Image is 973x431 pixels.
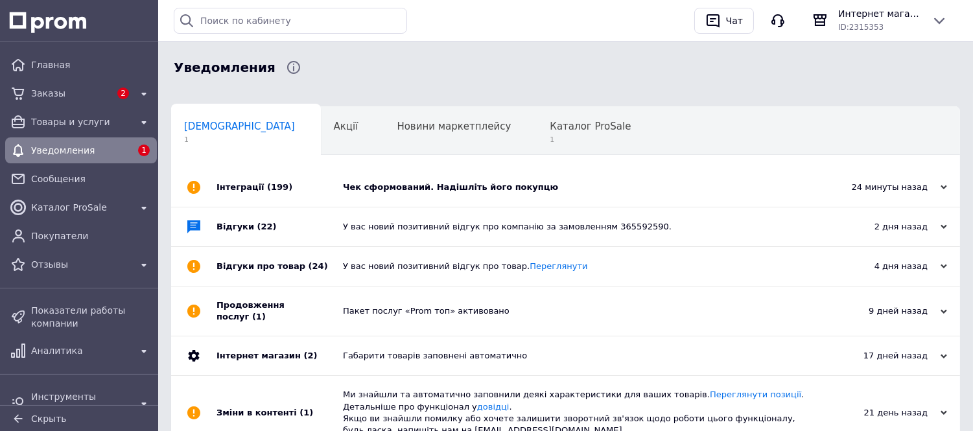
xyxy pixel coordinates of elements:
span: (24) [309,261,328,271]
span: 1 [138,145,150,156]
span: Каталог ProSale [550,121,631,132]
span: 1 [550,135,631,145]
span: Каталог ProSale [31,201,131,214]
span: (1) [299,408,313,417]
a: Переглянути позиції [710,390,801,399]
div: Відгуки про товар [217,247,343,286]
div: У вас новий позитивний відгук про товар. [343,261,817,272]
div: 2 дня назад [817,221,947,233]
div: Чек сформований. Надішліть його покупцю [343,181,817,193]
span: 1 [184,135,295,145]
a: Переглянути [530,261,587,271]
div: 9 дней назад [817,305,947,317]
span: Показатели работы компании [31,304,152,330]
span: Сообщения [31,172,152,185]
input: Поиск по кабинету [174,8,407,34]
span: (199) [267,182,292,192]
span: Заказы [31,87,110,100]
div: 24 минуты назад [817,181,947,193]
span: Уведомления [174,58,275,77]
div: 17 дней назад [817,350,947,362]
div: Інтернет магазин [217,336,343,375]
span: Товары и услуги [31,115,131,128]
span: [DEMOGRAPHIC_DATA] [184,121,295,132]
div: Габарити товарів заповнені автоматично [343,350,817,362]
span: ID: 2315353 [838,23,884,32]
span: Новини маркетплейсу [397,121,511,132]
div: 21 день назад [817,407,947,419]
div: Відгуки [217,207,343,246]
div: Чат [723,11,745,30]
span: Инструменты вебмастера и SEO [31,390,131,416]
div: 4 дня назад [817,261,947,272]
span: 2 [117,87,129,99]
span: Уведомления [31,144,131,157]
span: Акції [334,121,358,132]
span: Покупатели [31,229,152,242]
button: Чат [694,8,754,34]
span: Главная [31,58,152,71]
div: У вас новий позитивний відгук про компанію за замовленням 365592590. [343,221,817,233]
span: Аналитика [31,344,131,357]
span: Интернет магазин ФЕЕРИЯ [838,7,921,20]
span: (2) [303,351,317,360]
div: Інтеграції [217,168,343,207]
span: (1) [252,312,266,321]
span: Отзывы [31,258,131,271]
div: Продовження послуг [217,286,343,336]
div: Пакет послуг «Prom топ» активовано [343,305,817,317]
a: довідці [477,402,510,412]
span: Скрыть [31,414,67,424]
span: (22) [257,222,277,231]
